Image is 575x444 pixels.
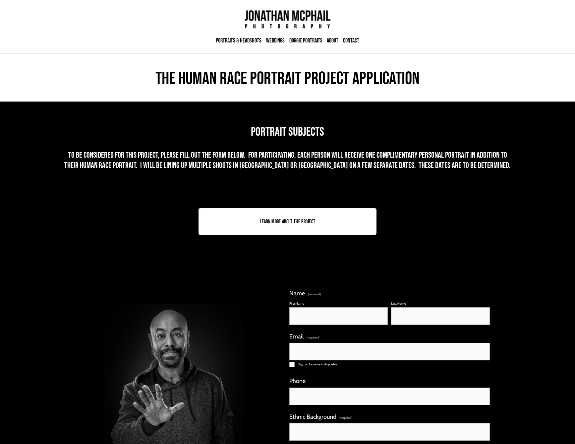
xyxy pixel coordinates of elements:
img: Jonathan McPhail Photography [230,8,346,31]
span: Doggie Portraits [289,36,322,46]
span: (required) [307,335,319,340]
a: Learn More about the project [199,208,376,235]
a: folder dropdown [343,35,359,46]
div: Last Name [391,301,489,307]
span: Weddings [266,36,285,46]
span: Email [289,332,304,342]
span: Contact [343,36,359,46]
a: folder dropdown [327,35,338,46]
span: Portraits & Headshots [216,36,261,46]
span: (required) [339,415,352,421]
span: Name [289,288,305,299]
span: (required) [308,293,321,296]
div: First Name [289,301,388,307]
span: About [327,36,338,46]
input: Sign up for news and updates [289,362,295,367]
span: Ethnic Background [289,412,336,422]
span: Phone [289,376,306,386]
a: folder dropdown [266,35,285,46]
a: folder dropdown [289,35,322,46]
span: Sign up for news and updates [298,362,337,367]
a: folder dropdown [216,35,261,46]
h3: portrait subjects [63,124,512,139]
h2: The Human Race portrait Project Application [107,67,468,89]
h4: To be considered for this project, please fill out the form below. For participating, each person... [63,150,512,170]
